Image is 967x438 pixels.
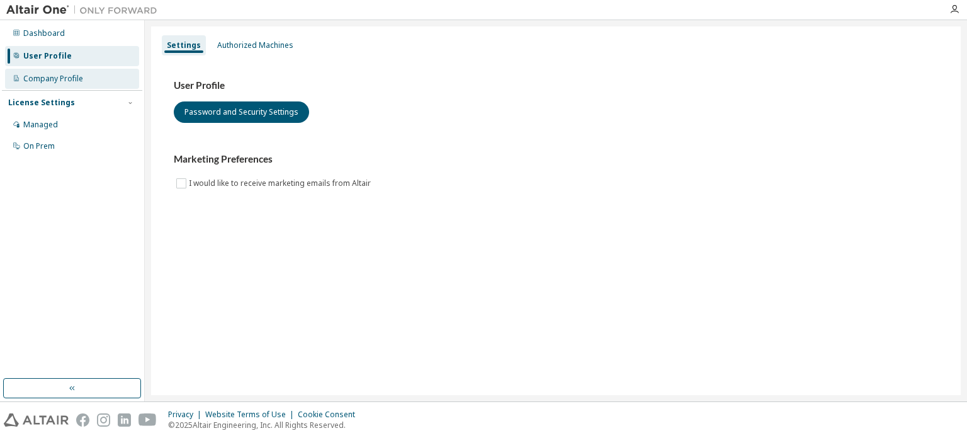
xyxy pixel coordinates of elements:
[23,74,83,84] div: Company Profile
[8,98,75,108] div: License Settings
[4,413,69,427] img: altair_logo.svg
[174,79,938,92] h3: User Profile
[168,420,363,430] p: © 2025 Altair Engineering, Inc. All Rights Reserved.
[167,40,201,50] div: Settings
[23,28,65,38] div: Dashboard
[298,410,363,420] div: Cookie Consent
[205,410,298,420] div: Website Terms of Use
[23,141,55,151] div: On Prem
[174,153,938,166] h3: Marketing Preferences
[174,101,309,123] button: Password and Security Settings
[118,413,131,427] img: linkedin.svg
[23,120,58,130] div: Managed
[168,410,205,420] div: Privacy
[6,4,164,16] img: Altair One
[189,176,373,191] label: I would like to receive marketing emails from Altair
[23,51,72,61] div: User Profile
[139,413,157,427] img: youtube.svg
[97,413,110,427] img: instagram.svg
[76,413,89,427] img: facebook.svg
[217,40,293,50] div: Authorized Machines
